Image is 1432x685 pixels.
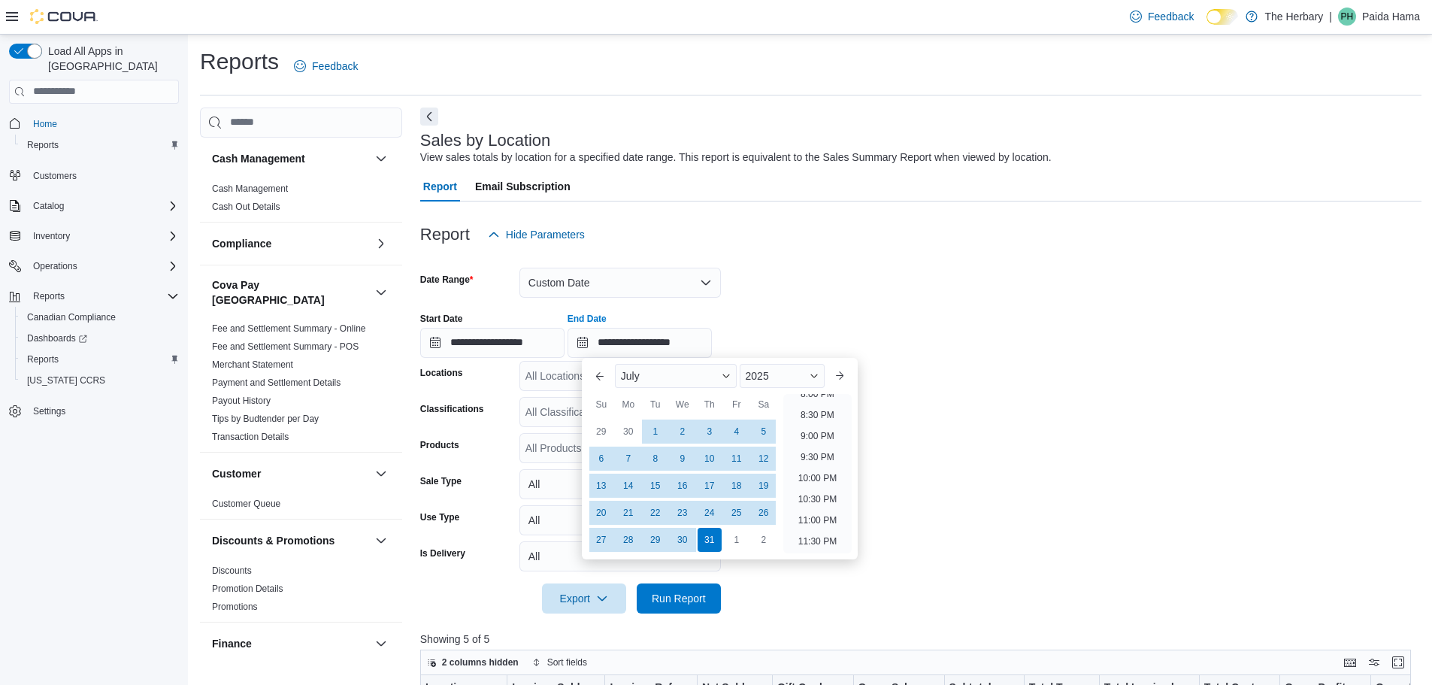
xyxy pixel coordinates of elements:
[1338,8,1356,26] div: Paida Hama
[725,528,749,552] div: day-1
[637,583,721,614] button: Run Report
[420,475,462,487] label: Sale Type
[420,547,465,559] label: Is Delivery
[212,583,283,594] a: Promotion Details
[752,501,776,525] div: day-26
[589,528,613,552] div: day-27
[420,313,463,325] label: Start Date
[3,165,185,186] button: Customers
[698,474,722,498] div: day-17
[27,287,179,305] span: Reports
[420,511,459,523] label: Use Type
[212,236,369,251] button: Compliance
[519,469,721,499] button: All
[526,653,593,671] button: Sort fields
[212,636,252,651] h3: Finance
[372,235,390,253] button: Compliance
[27,139,59,151] span: Reports
[212,498,280,510] span: Customer Queue
[3,286,185,307] button: Reports
[828,364,852,388] button: Next month
[519,505,721,535] button: All
[792,469,843,487] li: 10:00 PM
[27,166,179,185] span: Customers
[1206,9,1238,25] input: Dark Mode
[551,583,617,614] span: Export
[15,328,185,349] a: Dashboards
[589,474,613,498] div: day-13
[27,227,179,245] span: Inventory
[616,393,640,417] div: Mo
[27,311,116,323] span: Canadian Compliance
[212,341,359,353] span: Fee and Settlement Summary - POS
[15,370,185,391] button: [US_STATE] CCRS
[420,274,474,286] label: Date Range
[420,328,565,358] input: Press the down key to open a popover containing a calendar.
[15,135,185,156] button: Reports
[9,107,179,462] nav: Complex example
[288,51,364,81] a: Feedback
[616,528,640,552] div: day-28
[27,374,105,386] span: [US_STATE] CCRS
[725,393,749,417] div: Fr
[212,565,252,577] span: Discounts
[372,150,390,168] button: Cash Management
[372,532,390,550] button: Discounts & Promotions
[643,393,668,417] div: Tu
[33,230,70,242] span: Inventory
[212,183,288,194] a: Cash Management
[725,501,749,525] div: day-25
[1206,25,1207,26] span: Dark Mode
[795,406,840,424] li: 8:30 PM
[27,167,83,185] a: Customers
[588,364,612,388] button: Previous Month
[420,150,1052,165] div: View sales totals by location for a specified date range. This report is equivalent to the Sales ...
[420,632,1421,647] p: Showing 5 of 5
[21,329,93,347] a: Dashboards
[698,393,722,417] div: Th
[621,370,640,382] span: July
[519,268,721,298] button: Custom Date
[42,44,179,74] span: Load All Apps in [GEOGRAPHIC_DATA]
[671,474,695,498] div: day-16
[212,201,280,213] span: Cash Out Details
[212,533,335,548] h3: Discounts & Promotions
[746,370,769,382] span: 2025
[21,136,65,154] a: Reports
[1148,9,1194,24] span: Feedback
[27,402,71,420] a: Settings
[212,466,369,481] button: Customer
[547,656,587,668] span: Sort fields
[568,328,712,358] input: Press the down key to enter a popover containing a calendar. Press the escape key to close the po...
[652,591,706,606] span: Run Report
[27,257,179,275] span: Operations
[33,118,57,130] span: Home
[21,308,179,326] span: Canadian Compliance
[423,171,457,202] span: Report
[212,413,319,425] span: Tips by Budtender per Day
[1341,8,1354,26] span: PH
[421,653,525,671] button: 2 columns hidden
[420,226,470,244] h3: Report
[212,431,289,443] span: Transaction Details
[21,329,179,347] span: Dashboards
[615,364,737,388] div: Button. Open the month selector. July is currently selected.
[752,393,776,417] div: Sa
[30,9,98,24] img: Cova
[212,151,369,166] button: Cash Management
[27,257,83,275] button: Operations
[643,501,668,525] div: day-22
[212,414,319,424] a: Tips by Budtender per Day
[27,227,76,245] button: Inventory
[643,474,668,498] div: day-15
[795,448,840,466] li: 9:30 PM
[3,226,185,247] button: Inventory
[3,256,185,277] button: Operations
[200,562,402,622] div: Discounts & Promotions
[212,565,252,576] a: Discounts
[482,220,591,250] button: Hide Parameters
[671,393,695,417] div: We
[795,385,840,403] li: 8:00 PM
[568,313,607,325] label: End Date
[21,350,65,368] a: Reports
